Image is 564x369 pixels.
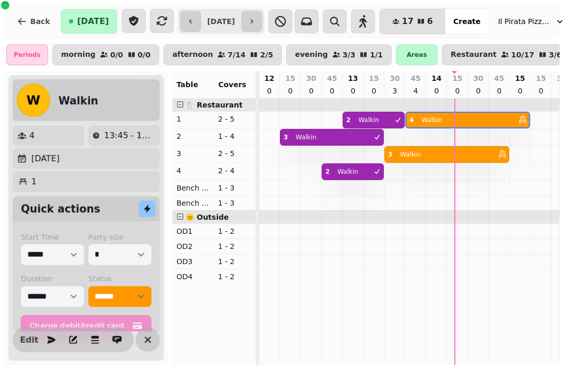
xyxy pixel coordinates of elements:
div: 2 [346,116,350,124]
label: Party size [88,232,151,242]
p: 15 [536,73,546,84]
p: 4 [29,129,34,142]
p: 0 [432,86,441,96]
button: Create [445,9,489,34]
span: Edit [23,336,36,344]
p: 0 [537,86,545,96]
p: 0 [307,86,315,96]
div: 3 [284,133,288,141]
p: 0 [286,86,295,96]
p: 2 - 5 [218,148,251,159]
div: 2 [325,168,330,176]
p: 10 / 17 [511,51,534,58]
p: 1 [177,114,210,124]
p: 1 / 1 [370,51,383,58]
p: 1 - 2 [218,226,251,236]
p: 4 [412,86,420,96]
p: 14 [431,73,441,84]
button: morning0/00/0 [52,44,159,65]
p: 1 - 3 [218,198,251,208]
p: 4 [177,165,210,176]
p: 7 / 14 [228,51,245,58]
p: Walkin [358,116,379,124]
button: Charge debit/credit card [21,315,151,336]
p: 0 [349,86,357,96]
p: 1 [31,175,37,188]
p: 0 [495,86,503,96]
p: Walkin [337,168,358,176]
span: 🌞 Outside [185,213,229,221]
p: 30 [306,73,316,84]
span: Create [453,18,480,25]
p: morning [61,51,96,59]
p: 3 [391,86,399,96]
p: 13 [348,73,358,84]
p: 1 - 4 [218,131,251,141]
p: 0 [516,86,524,96]
p: 45 [327,73,337,84]
p: 2 - 5 [218,114,251,124]
p: Bench Right [177,198,210,208]
p: 30 [473,73,483,84]
p: OD4 [177,271,210,282]
p: 15 [369,73,379,84]
p: Restaurant [451,51,497,59]
div: 4 [409,116,414,124]
p: 2 [177,131,210,141]
p: [DATE] [31,152,60,165]
button: Edit [19,329,40,350]
p: 3 [177,148,210,159]
span: [DATE] [77,17,109,26]
div: Periods [6,44,48,65]
p: 3 / 3 [343,51,356,58]
p: 0 [328,86,336,96]
span: 17 [402,17,414,26]
p: 15 [515,73,525,84]
p: 45 [410,73,420,84]
label: Status [88,273,151,284]
h2: Walkin [58,93,98,108]
span: 🍴 Restaurant [185,101,243,109]
p: 1 - 3 [218,183,251,193]
div: 3 [388,150,392,159]
span: W [27,94,40,106]
p: 3 / 6 [549,51,562,58]
label: Start Time [21,232,84,242]
p: 15 [452,73,462,84]
button: 176 [380,9,445,34]
p: afternoon [172,51,213,59]
span: 6 [427,17,433,26]
p: OD2 [177,241,210,252]
p: 12 [264,73,274,84]
p: 0 / 0 [110,51,123,58]
p: 0 [474,86,483,96]
span: Charge debit/credit card [30,322,130,329]
button: [DATE] [61,9,118,34]
span: Table [177,80,198,89]
p: 0 [453,86,462,96]
p: 0 / 0 [138,51,151,58]
p: Bench Left [177,183,210,193]
h2: Quick actions [21,201,100,216]
p: 2 - 4 [218,165,251,176]
p: 0 [265,86,274,96]
p: Walkin [421,116,442,124]
span: Back [30,18,50,25]
p: 1 - 2 [218,256,251,267]
button: Back [8,9,58,34]
div: Areas [396,44,438,65]
p: 30 [390,73,399,84]
p: 2 / 5 [260,51,273,58]
p: 13:45 - 15:15 [104,129,155,142]
label: Duration [21,273,84,284]
p: OD1 [177,226,210,236]
p: 45 [494,73,504,84]
p: 1 - 2 [218,271,251,282]
p: 0 [370,86,378,96]
p: 1 - 2 [218,241,251,252]
p: Walkin [296,133,316,141]
span: Il Pirata Pizzata [498,16,550,27]
span: Covers [218,80,246,89]
p: Walkin [400,150,421,159]
p: evening [295,51,328,59]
